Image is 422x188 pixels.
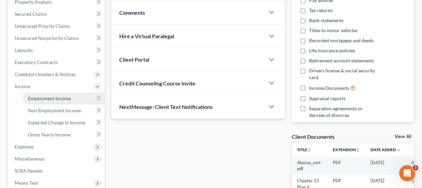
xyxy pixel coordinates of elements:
span: Miscellaneous [15,156,44,162]
a: Expected Change in Income [23,117,105,129]
a: SOFA Review [9,165,105,177]
a: Executory Contracts [9,56,105,68]
span: Executory Contracts [15,59,57,65]
a: Unsecured Nonpriority Claims [9,32,105,44]
td: [DATE] [365,156,406,175]
div: Client Documents [292,133,334,140]
span: Bank statements [309,17,343,24]
a: Titleunfold_more [297,147,311,152]
span: Lawsuits [15,47,33,53]
td: Abacus_cert-pdf [292,156,327,175]
span: Life insurance policies [309,47,355,54]
span: Income [15,83,30,89]
a: Date Added expand_more [371,147,401,152]
span: Expenses [15,144,34,149]
span: Codebtors Insiders & Notices [15,71,76,77]
span: Tax returns [309,7,332,14]
span: Employment Income [28,96,71,101]
span: Means Test [15,180,38,186]
span: SOFA Review [15,168,42,174]
span: Client Portal [119,56,149,63]
iframe: Intercom live chat [399,165,415,181]
i: unfold_more [307,148,311,152]
a: Secured Claims [9,8,105,20]
a: View All [395,134,411,139]
span: Unsecured Nonpriority Claims [15,35,79,41]
span: Income Documents [309,85,349,91]
span: Unsecured Priority Claims [15,23,70,29]
span: Recorded mortgages and deeds [309,37,374,44]
span: Hire a Virtual Paralegal [119,33,174,39]
span: Titles to motor vehicles [309,27,358,34]
span: Secured Claims [15,11,47,17]
a: Lawsuits [9,44,105,56]
span: NextMessage: Client Text Notifications [119,104,213,110]
i: expand_more [397,148,401,152]
a: Extensionunfold_more [333,147,360,152]
span: Credit Counseling Course Invite [119,80,195,86]
a: Unsecured Priority Claims [9,20,105,32]
span: Non Employment Income [28,108,81,113]
a: Non Employment Income [23,105,105,117]
span: Appraisal reports [309,95,345,102]
span: Gross Yearly Income [28,132,71,137]
span: Retirement account statements [309,57,374,64]
span: Drivers license & social security card [309,67,378,81]
span: Separation agreements or decrees of divorces [309,105,378,119]
td: PDF [327,156,365,175]
a: Gross Yearly Income [23,129,105,141]
i: unfold_more [356,148,360,152]
span: Expected Change in Income [28,120,85,125]
a: Employment Income [23,92,105,105]
span: Comments [119,9,145,16]
span: 3 [413,165,418,171]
